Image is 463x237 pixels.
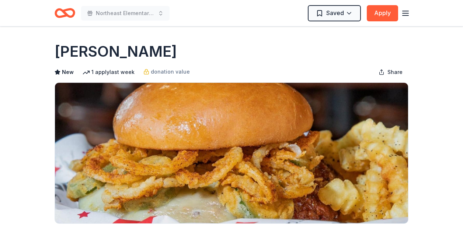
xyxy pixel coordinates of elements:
[55,41,177,62] h1: [PERSON_NAME]
[308,5,361,21] button: Saved
[83,68,135,77] div: 1 apply last week
[387,68,403,77] span: Share
[143,67,190,76] a: donation value
[151,67,190,76] span: donation value
[81,6,170,21] button: Northeast Elementary School Fall Festival
[55,4,75,22] a: Home
[326,8,344,18] span: Saved
[62,68,74,77] span: New
[373,65,408,79] button: Share
[367,5,398,21] button: Apply
[55,83,408,223] img: Image for Drake's
[96,9,155,18] span: Northeast Elementary School Fall Festival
